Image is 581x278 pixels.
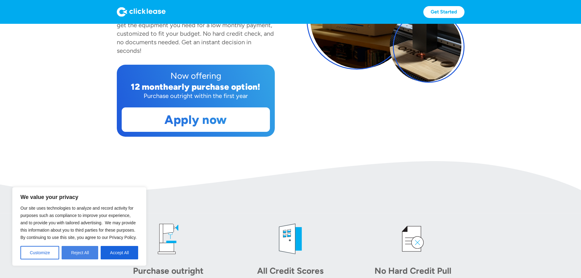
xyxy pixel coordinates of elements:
img: Logo [117,7,166,17]
div: We value your privacy [12,187,146,266]
div: Purchase outright within the first year [122,92,270,100]
div: No Hard Credit Pull [370,265,456,277]
button: Accept All [101,246,138,259]
div: has partnered with Clicklease to help you get the equipment you need for a low monthly payment, c... [117,13,274,54]
button: Reject All [62,246,98,259]
img: welcome icon [272,221,309,257]
img: credit icon [395,221,431,257]
div: 12 month [131,81,168,92]
span: Our site uses technologies to analyze and record activity for purposes such as compliance to impr... [20,206,137,240]
a: Apply now [122,108,270,132]
div: early purchase option! [168,81,260,92]
a: Get Started [423,6,464,18]
button: Customize [20,246,59,259]
p: We value your privacy [20,193,138,201]
div: Now offering [122,70,270,82]
img: drill press icon [150,221,186,257]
